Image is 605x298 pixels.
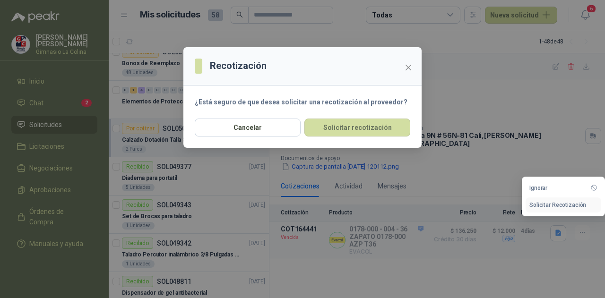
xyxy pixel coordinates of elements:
[195,119,301,136] button: Cancelar
[401,60,416,75] button: Close
[195,98,407,106] strong: ¿Está seguro de que desea solicitar una recotización al proveedor?
[405,64,412,71] span: close
[304,119,410,136] button: Solicitar recotización
[210,59,267,73] h3: Recotización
